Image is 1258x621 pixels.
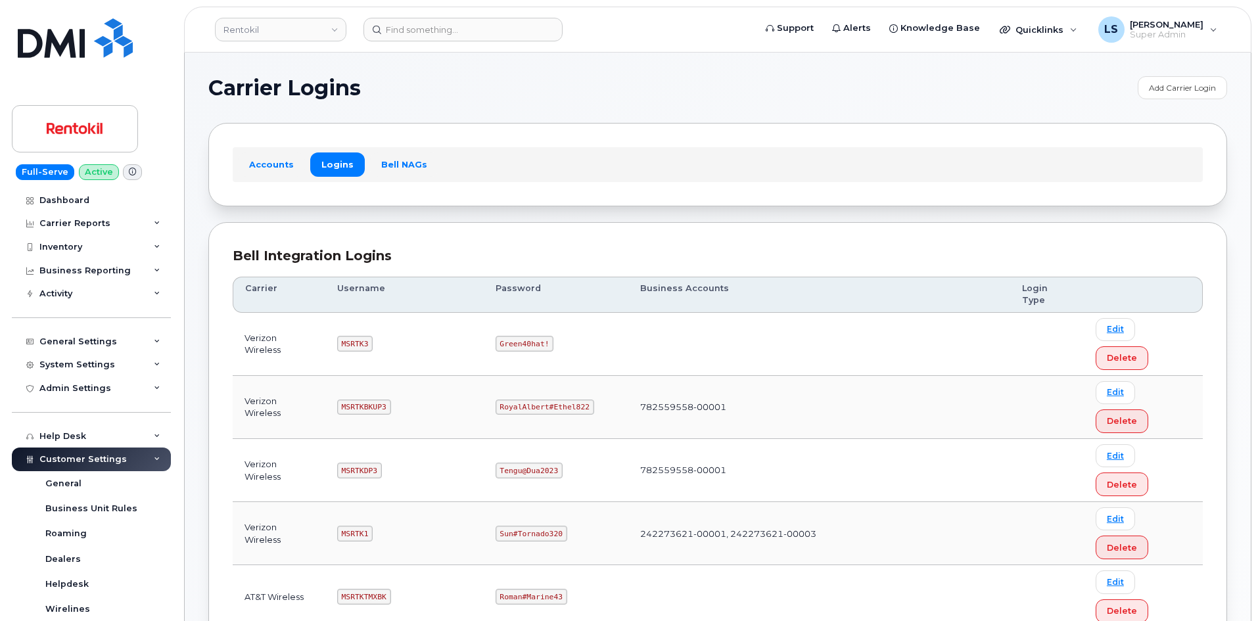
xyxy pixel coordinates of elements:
[1107,605,1137,617] span: Delete
[208,78,361,98] span: Carrier Logins
[496,463,563,478] code: Tengu@Dua2023
[337,400,391,415] code: MSRTKBKUP3
[337,526,373,541] code: MSRTK1
[310,152,365,176] a: Logins
[1096,346,1148,370] button: Delete
[1010,277,1084,313] th: Login Type
[1096,536,1148,559] button: Delete
[484,277,628,313] th: Password
[496,589,567,605] code: Roman#Marine43
[337,336,373,352] code: MSRTK3
[1107,415,1137,427] span: Delete
[628,439,1010,502] td: 782559558-00001
[496,400,594,415] code: RoyalAlbert#Ethel822
[233,502,325,565] td: Verizon Wireless
[233,313,325,376] td: Verizon Wireless
[337,589,391,605] code: MSRTKTMXBK
[1096,472,1148,496] button: Delete
[496,336,554,352] code: Green40hat!
[1107,541,1137,554] span: Delete
[1096,570,1135,593] a: Edit
[628,277,1010,313] th: Business Accounts
[1096,507,1135,530] a: Edit
[496,526,567,541] code: Sun#Tornado320
[233,376,325,439] td: Verizon Wireless
[1096,444,1135,467] a: Edit
[238,152,305,176] a: Accounts
[1096,381,1135,404] a: Edit
[628,376,1010,439] td: 782559558-00001
[1096,318,1135,341] a: Edit
[233,277,325,313] th: Carrier
[233,246,1203,265] div: Bell Integration Logins
[628,502,1010,565] td: 242273621-00001, 242273621-00003
[370,152,438,176] a: Bell NAGs
[1107,352,1137,364] span: Delete
[325,277,484,313] th: Username
[1107,478,1137,491] span: Delete
[1096,409,1148,433] button: Delete
[233,439,325,502] td: Verizon Wireless
[1138,76,1227,99] a: Add Carrier Login
[337,463,382,478] code: MSRTKDP3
